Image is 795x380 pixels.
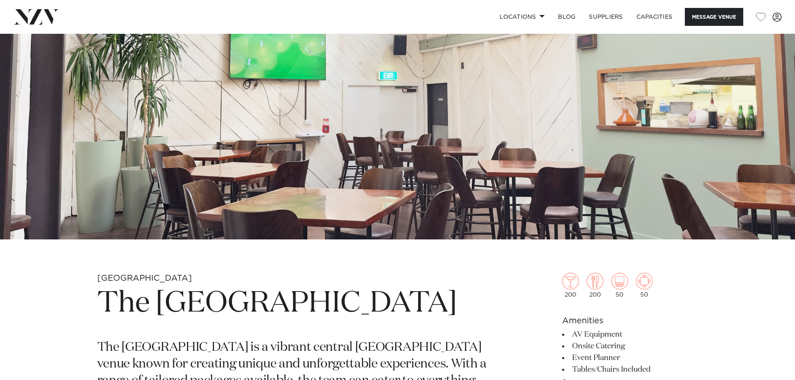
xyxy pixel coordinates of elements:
[13,9,59,24] img: nzv-logo.png
[611,273,628,289] img: theatre.png
[562,273,579,298] div: 200
[97,274,192,282] small: [GEOGRAPHIC_DATA]
[630,8,679,26] a: Capacities
[562,352,698,364] li: Event Planner
[562,329,698,340] li: AV Equipment
[493,8,551,26] a: Locations
[636,273,653,289] img: meeting.png
[562,315,698,327] h6: Amenities
[587,273,603,298] div: 200
[562,340,698,352] li: Onsite Catering
[562,273,579,289] img: cocktail.png
[551,8,582,26] a: BLOG
[611,273,628,298] div: 50
[562,364,698,375] li: Tables/Chairs Included
[582,8,629,26] a: SUPPLIERS
[636,273,653,298] div: 50
[587,273,603,289] img: dining.png
[97,284,503,323] h1: The [GEOGRAPHIC_DATA]
[685,8,743,26] button: Message Venue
